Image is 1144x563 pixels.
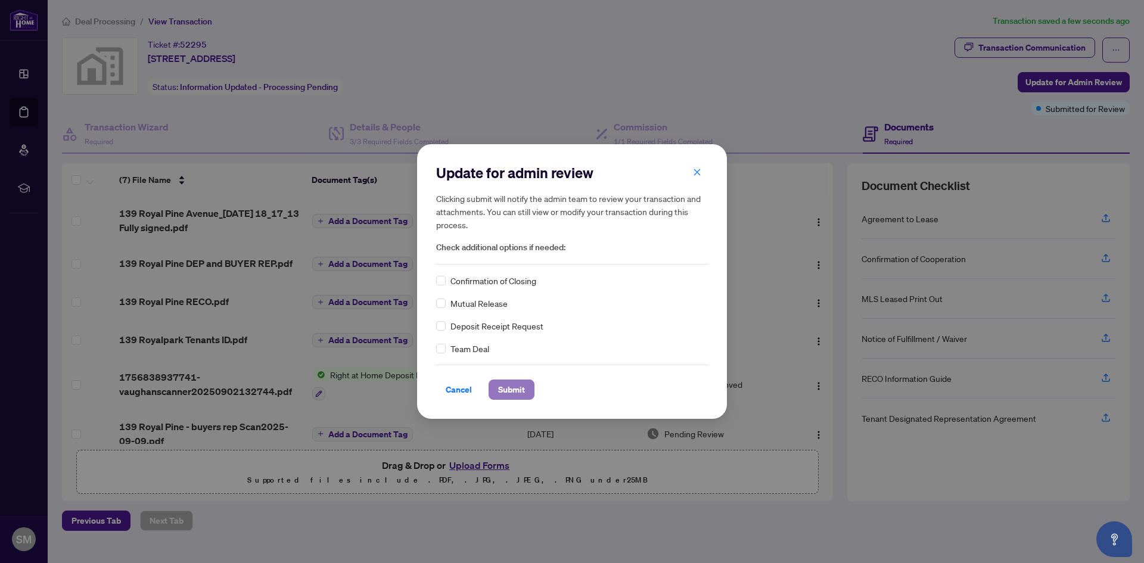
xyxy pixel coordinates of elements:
[450,342,489,355] span: Team Deal
[450,319,543,332] span: Deposit Receipt Request
[436,241,708,254] span: Check additional options if needed:
[436,163,708,182] h2: Update for admin review
[498,380,525,399] span: Submit
[446,380,472,399] span: Cancel
[436,192,708,231] h5: Clicking submit will notify the admin team to review your transaction and attachments. You can st...
[489,380,534,400] button: Submit
[450,274,536,287] span: Confirmation of Closing
[693,168,701,176] span: close
[1096,521,1132,557] button: Open asap
[436,380,481,400] button: Cancel
[450,297,508,310] span: Mutual Release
